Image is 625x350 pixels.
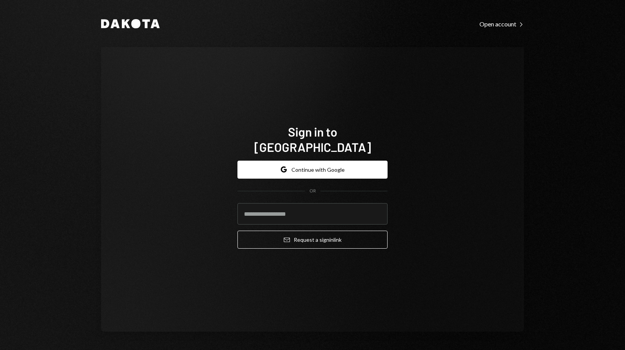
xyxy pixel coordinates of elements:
[479,20,524,28] a: Open account
[309,188,316,194] div: OR
[237,161,388,179] button: Continue with Google
[237,124,388,155] h1: Sign in to [GEOGRAPHIC_DATA]
[237,231,388,249] button: Request a signinlink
